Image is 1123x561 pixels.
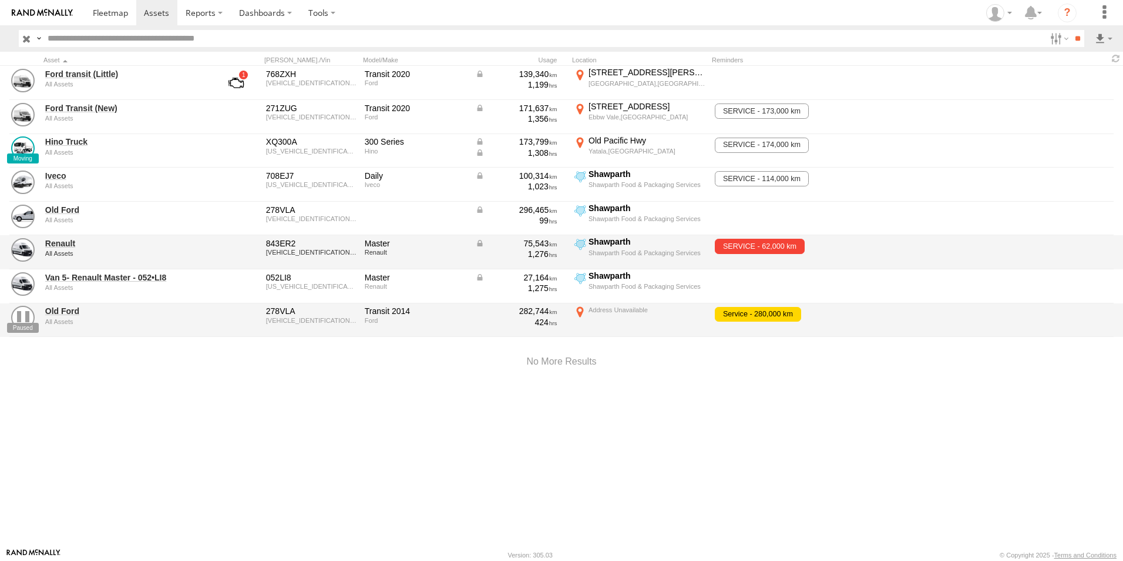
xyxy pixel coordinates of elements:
[11,306,35,329] a: View Asset Details
[715,103,808,119] span: SERVICE - 173,000 km
[365,148,467,155] div: Hino
[45,216,206,223] div: undefined
[475,103,557,113] div: Data from Vehicle CANbus
[475,69,557,79] div: Data from Vehicle CANbus
[475,79,557,90] div: 1,199
[266,306,357,316] div: 278VLA
[572,236,707,268] label: Click to View Current Location
[712,56,900,64] div: Reminders
[45,81,206,88] div: undefined
[589,282,705,290] div: Shawparth Food & Packaging Services
[475,113,557,124] div: 1,356
[363,56,469,64] div: Model/Make
[365,103,467,113] div: Transit 2020
[11,272,35,296] a: View Asset Details
[365,238,467,249] div: Master
[45,149,206,156] div: undefined
[45,182,206,189] div: undefined
[589,67,705,78] div: [STREET_ADDRESS][PERSON_NAME]
[264,56,358,64] div: [PERSON_NAME]./Vin
[572,271,707,302] label: Click to View Current Location
[572,203,707,235] label: Click to View Current Location
[45,115,206,122] div: undefined
[34,30,43,47] label: Search Query
[475,249,557,259] div: 1,276
[365,272,467,283] div: Master
[1094,30,1114,47] label: Export results as...
[589,236,705,247] div: Shawparth
[45,171,206,181] a: Iveco
[45,284,206,291] div: undefined
[365,283,467,290] div: Renault
[266,171,357,181] div: 708EJ7
[475,205,557,215] div: Data from Vehicle CANbus
[365,113,467,121] div: Ford
[589,271,705,281] div: Shawparth
[45,306,206,316] a: Old Ford
[572,56,707,64] div: Location
[715,138,808,153] span: SERVICE - 174,000 km
[11,171,35,194] a: View Asset Details
[475,215,557,226] div: 99
[365,136,467,147] div: 300 Series
[266,238,357,249] div: 843ER2
[11,205,35,228] a: View Asset Details
[475,171,557,181] div: Data from Vehicle CANbus
[45,272,206,283] a: Van 5- Renault Master - 052•LI8
[572,101,707,133] label: Click to View Current Location
[6,549,60,561] a: Visit our Website
[715,239,804,254] span: SERVICE - 62,000 km
[1058,4,1077,22] i: ?
[45,250,206,257] div: undefined
[589,169,705,179] div: Shawparth
[572,305,707,336] label: Click to View Current Location
[572,169,707,201] label: Click to View Current Location
[214,69,258,97] a: View Asset with Fault/s
[589,249,705,257] div: Shawparth Food & Packaging Services
[12,9,73,17] img: rand-logo.svg
[266,69,357,79] div: 768ZXH
[572,67,707,99] label: Click to View Current Location
[715,171,808,186] span: SERVICE - 114,000 km
[589,147,705,155] div: Yatala,[GEOGRAPHIC_DATA]
[1054,552,1117,559] a: Terms and Conditions
[589,79,705,88] div: [GEOGRAPHIC_DATA],[GEOGRAPHIC_DATA]
[11,136,35,160] a: View Asset Details
[1045,30,1071,47] label: Search Filter Options
[45,318,206,325] div: undefined
[982,4,1016,22] div: Darren Ward
[508,552,553,559] div: Version: 305.03
[572,135,707,167] label: Click to View Current Location
[475,306,557,316] div: 282,744
[365,181,467,188] div: Iveco
[475,238,557,249] div: Data from Vehicle CANbus
[589,101,705,112] div: [STREET_ADDRESS]
[475,283,557,293] div: 1,275
[43,56,208,64] div: Click to Sort
[475,181,557,192] div: 1,023
[45,69,206,79] a: Ford transit (Little)
[589,113,705,121] div: Ebbw Vale,[GEOGRAPHIC_DATA]
[715,307,801,322] span: Service - 280,000 km
[365,317,467,324] div: Ford
[589,215,705,223] div: Shawparth Food & Packaging Services
[266,148,357,155] div: JHHUCS5F30K035764
[266,181,357,188] div: ZCFCG35A805468985
[266,205,357,215] div: 278VLA
[365,249,467,256] div: Renault
[266,79,357,86] div: WF0EXXTTRELA27388
[266,272,357,283] div: 052LI8
[475,136,557,147] div: Data from Vehicle CANbus
[365,171,467,181] div: Daily
[365,306,467,316] div: Transit 2014
[475,148,557,158] div: Data from Vehicle CANbus
[589,181,705,189] div: Shawparth Food & Packaging Services
[365,79,467,86] div: Ford
[266,317,357,324] div: WF0XXXTTGXEY56137
[266,215,357,222] div: WF0XXXTTGXEY56137
[475,272,557,283] div: Data from Vehicle CANbus
[11,103,35,126] a: View Asset Details
[1109,53,1123,64] span: Refresh
[45,205,206,215] a: Old Ford
[365,69,467,79] div: Transit 2020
